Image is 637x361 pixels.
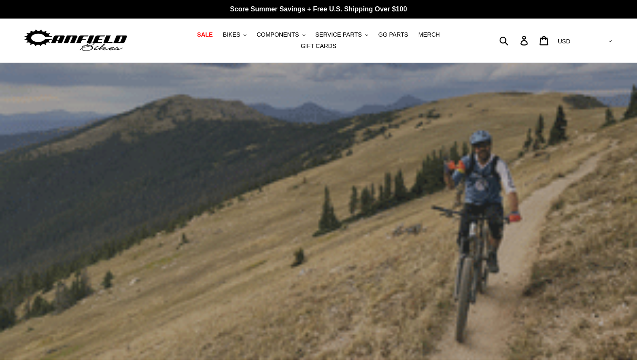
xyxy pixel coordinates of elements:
[301,43,337,50] span: GIFT CARDS
[252,29,309,40] button: COMPONENTS
[311,29,372,40] button: SERVICE PARTS
[257,31,299,38] span: COMPONENTS
[418,31,440,38] span: MERCH
[414,29,444,40] a: MERCH
[219,29,251,40] button: BIKES
[223,31,240,38] span: BIKES
[374,29,412,40] a: GG PARTS
[193,29,217,40] a: SALE
[315,31,361,38] span: SERVICE PARTS
[378,31,408,38] span: GG PARTS
[197,31,213,38] span: SALE
[297,40,341,52] a: GIFT CARDS
[504,31,525,50] input: Search
[23,27,128,54] img: Canfield Bikes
